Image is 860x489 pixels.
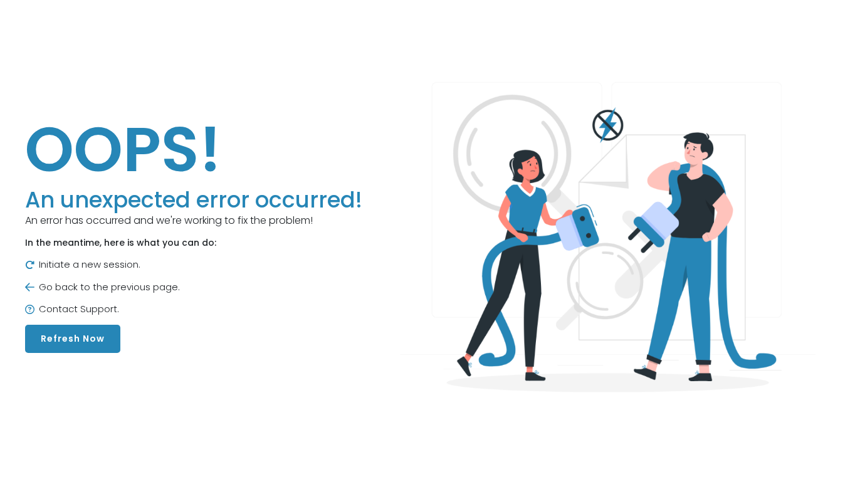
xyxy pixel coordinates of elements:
p: Go back to the previous page. [25,280,362,295]
h3: An unexpected error occurred! [25,187,362,213]
p: Contact Support. [25,302,362,317]
h1: OOPS! [25,112,362,187]
button: Refresh Now [25,325,120,353]
p: In the meantime, here is what you can do: [25,236,362,250]
p: Initiate a new session. [25,258,362,272]
p: An error has occurred and we're working to fix the problem! [25,213,362,228]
